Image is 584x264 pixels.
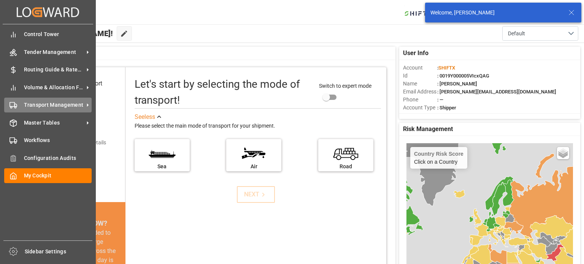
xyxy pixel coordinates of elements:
[24,48,84,56] span: Tender Management
[322,163,370,171] div: Road
[135,122,381,131] div: Please select the main mode of transport for your shipment.
[31,26,113,41] span: Hello [PERSON_NAME]!
[244,190,267,199] div: NEXT
[24,101,84,109] span: Transport Management
[135,112,155,122] div: See less
[502,26,578,41] button: open menu
[403,96,437,104] span: Phone
[403,125,453,134] span: Risk Management
[414,151,463,157] h4: Country Risk Score
[24,30,92,38] span: Control Tower
[319,83,371,89] span: Switch to expert mode
[437,81,477,87] span: : [PERSON_NAME]
[508,30,525,38] span: Default
[24,84,84,92] span: Volume & Allocation Forecast
[4,133,92,148] a: Workflows
[430,9,561,17] div: Welcome, [PERSON_NAME]
[4,168,92,183] a: My Cockpit
[437,73,489,79] span: : 0019Y000005VIcxQAG
[437,65,455,71] span: :
[403,72,437,80] span: Id
[437,105,456,111] span: : Shipper
[403,104,437,112] span: Account Type
[24,136,92,144] span: Workflows
[25,248,93,256] span: Sidebar Settings
[237,186,275,203] button: NEXT
[557,147,569,159] a: Layers
[24,172,92,180] span: My Cockpit
[437,89,556,95] span: : [PERSON_NAME][EMAIL_ADDRESS][DOMAIN_NAME]
[437,97,443,103] span: : —
[403,64,437,72] span: Account
[230,163,278,171] div: Air
[24,119,84,127] span: Master Tables
[59,139,106,147] div: Add shipping details
[403,80,437,88] span: Name
[414,151,463,165] div: Click on a Country
[135,76,312,108] div: Let's start by selecting the mode of transport!
[438,65,455,71] span: SHIFTX
[4,27,92,42] a: Control Tower
[403,88,437,96] span: Email Address
[404,6,442,19] img: Bildschirmfoto%202024-11-13%20um%2009.31.44.png_1731487080.png
[4,150,92,165] a: Configuration Audits
[24,66,84,74] span: Routing Guide & Rates MGMT
[24,154,92,162] span: Configuration Audits
[138,163,186,171] div: Sea
[403,49,428,58] span: User Info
